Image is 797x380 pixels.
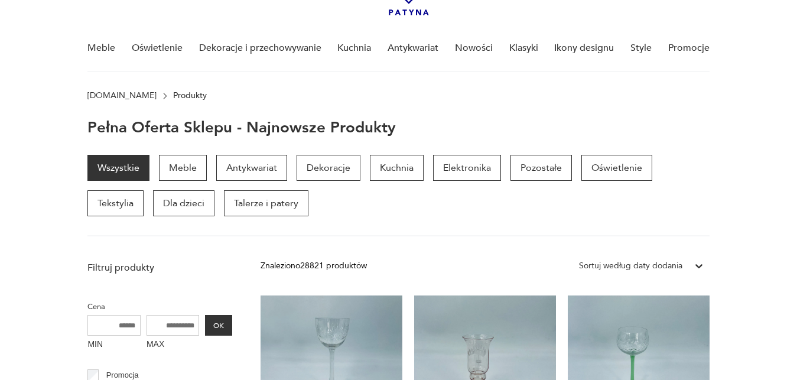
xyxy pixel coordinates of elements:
a: Antykwariat [388,25,438,71]
a: Elektronika [433,155,501,181]
p: Produkty [173,91,207,100]
a: Meble [159,155,207,181]
a: Kuchnia [337,25,371,71]
a: Antykwariat [216,155,287,181]
label: MAX [147,336,200,355]
a: Style [630,25,652,71]
a: Dla dzieci [153,190,214,216]
a: [DOMAIN_NAME] [87,91,157,100]
a: Promocje [668,25,710,71]
label: MIN [87,336,141,355]
a: Oświetlenie [581,155,652,181]
a: Tekstylia [87,190,144,216]
a: Oświetlenie [132,25,183,71]
button: OK [205,315,232,336]
div: Znaleziono 28821 produktów [261,259,367,272]
a: Dekoracje [297,155,360,181]
p: Filtruj produkty [87,261,232,274]
a: Meble [87,25,115,71]
a: Talerze i patery [224,190,308,216]
a: Klasyki [509,25,538,71]
p: Cena [87,300,232,313]
a: Nowości [455,25,493,71]
a: Kuchnia [370,155,424,181]
a: Pozostałe [510,155,572,181]
a: Wszystkie [87,155,149,181]
h1: Pełna oferta sklepu - najnowsze produkty [87,119,396,136]
a: Ikony designu [554,25,614,71]
div: Sortuj według daty dodania [579,259,682,272]
a: Dekoracje i przechowywanie [199,25,321,71]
